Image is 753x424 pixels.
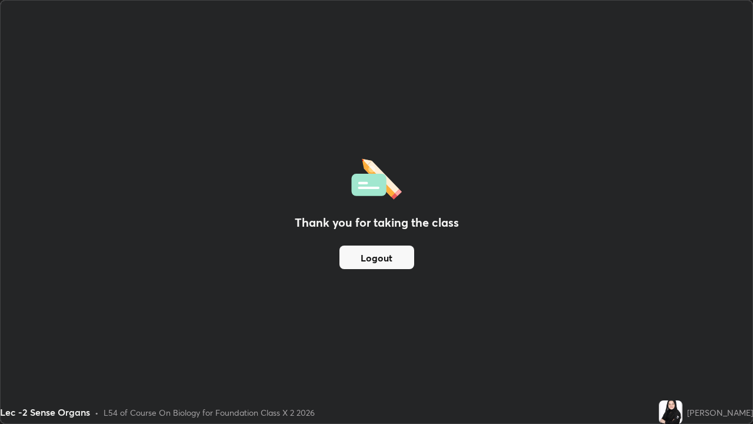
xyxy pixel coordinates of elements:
div: • [95,406,99,419]
img: offlineFeedback.1438e8b3.svg [351,155,402,200]
h2: Thank you for taking the class [295,214,459,231]
button: Logout [339,246,414,269]
div: [PERSON_NAME] [687,406,753,419]
img: 057c7c02de2049eba9048d9a0593b0e0.jpg [659,400,682,424]
div: L54 of Course On Biology for Foundation Class X 2 2026 [104,406,315,419]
